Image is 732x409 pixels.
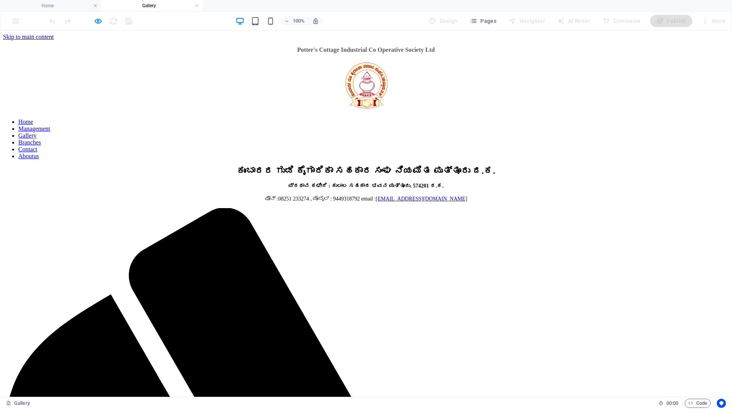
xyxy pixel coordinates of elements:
[717,399,726,408] button: Usercentrics
[685,399,711,408] button: Code
[93,16,103,26] button: Click here to leave preview mode and continue editing
[3,3,54,10] a: Skip to main content
[426,15,461,27] div: Design (Ctrl+Alt+Y)
[292,16,305,26] h6: 100%
[470,17,496,25] span: Pages
[281,16,308,26] button: 100%
[688,399,707,408] span: Code
[467,15,499,27] button: Pages
[658,399,679,408] h6: Session time
[101,2,203,10] h4: Gallery
[666,399,678,408] span: 00 00
[6,399,30,408] a: Click to cancel selection. Double-click to open Pages
[312,18,319,24] i: On resize automatically adjust zoom level to fit chosen device.
[672,400,673,406] span: :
